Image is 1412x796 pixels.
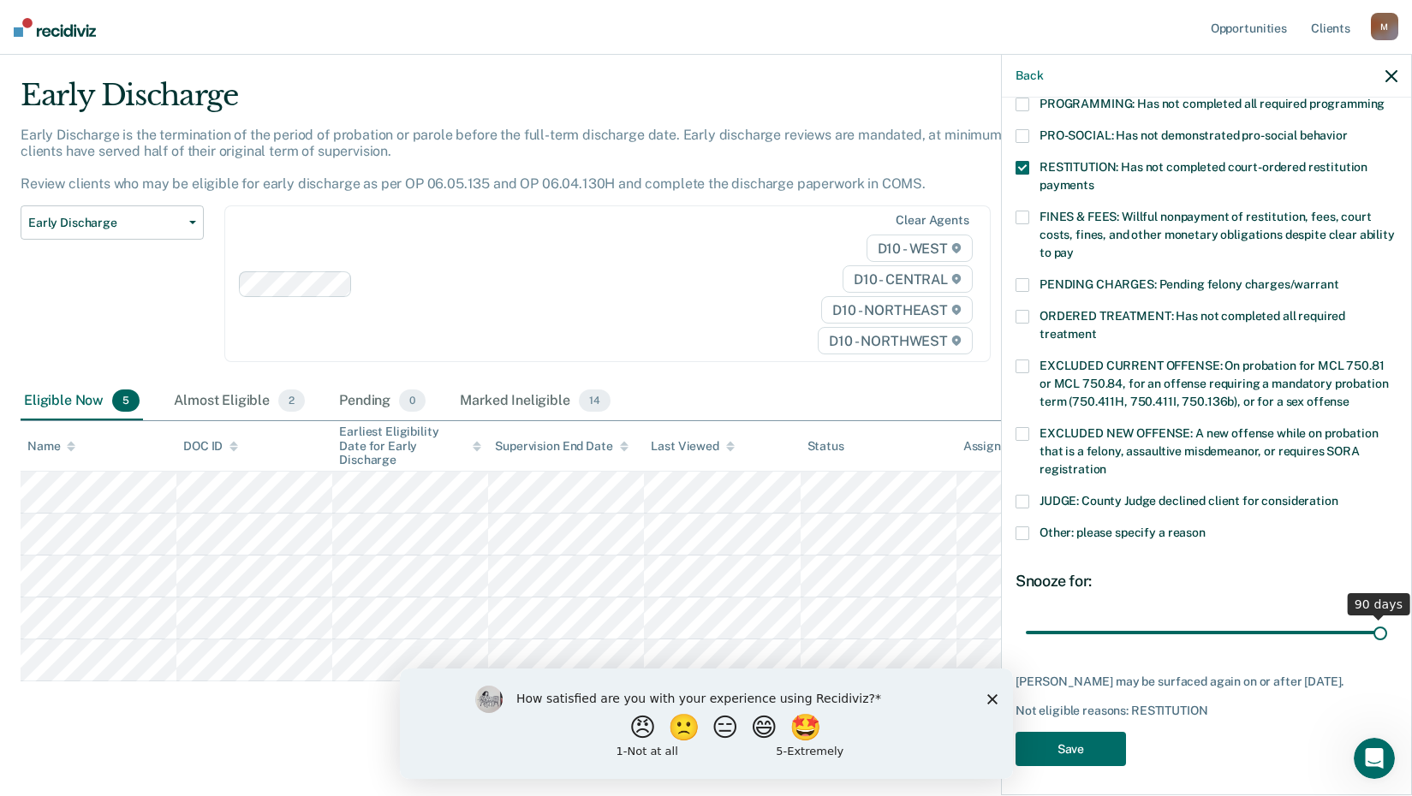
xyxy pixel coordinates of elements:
span: PENDING CHARGES: Pending felony charges/warrant [1040,277,1338,291]
span: EXCLUDED CURRENT OFFENSE: On probation for MCL 750.81 or MCL 750.84, for an offense requiring a m... [1040,359,1388,408]
div: Name [27,439,75,454]
span: JUDGE: County Judge declined client for consideration [1040,494,1338,508]
div: Assigned to [963,439,1044,454]
span: D10 - NORTHEAST [821,296,972,324]
button: Save [1016,732,1126,767]
div: [PERSON_NAME] may be surfaced again on or after [DATE]. [1016,674,1397,689]
span: D10 - CENTRAL [843,265,973,293]
span: D10 - WEST [867,235,973,262]
div: Pending [336,383,429,420]
div: Marked Ineligible [456,383,613,420]
div: Almost Eligible [170,383,308,420]
div: DOC ID [183,439,238,454]
div: Eligible Now [21,383,143,420]
span: FINES & FEES: Willful nonpayment of restitution, fees, court costs, fines, and other monetary obl... [1040,210,1395,259]
iframe: Intercom live chat [1354,738,1395,779]
span: 2 [278,389,305,412]
div: 90 days [1348,593,1410,615]
p: Early Discharge is the termination of the period of probation or parole before the full-term disc... [21,127,1039,193]
span: RESTITUTION: Has not completed court-ordered restitution payments [1040,160,1367,192]
span: 14 [579,389,611,412]
span: PRO-SOCIAL: Has not demonstrated pro-social behavior [1040,128,1348,142]
iframe: Survey by Kim from Recidiviz [400,668,1013,779]
span: 0 [399,389,426,412]
div: Earliest Eligibility Date for Early Discharge [339,425,481,467]
div: Last Viewed [651,439,734,454]
img: Recidiviz [14,18,96,37]
span: EXCLUDED NEW OFFENSE: A new offense while on probation that is a felony, assaultive misdemeanor, ... [1040,426,1378,476]
span: Early Discharge [28,216,182,230]
span: 5 [112,389,140,412]
button: Back [1016,68,1043,83]
div: Snooze for: [1016,572,1397,591]
div: Not eligible reasons: RESTITUTION [1016,704,1397,718]
div: M [1371,13,1398,40]
span: ORDERED TREATMENT: Has not completed all required treatment [1040,309,1345,341]
span: D10 - NORTHWEST [818,327,972,354]
div: Supervision End Date [495,439,628,454]
div: Status [807,439,844,454]
div: Early Discharge [21,78,1080,127]
span: PROGRAMMING: Has not completed all required programming [1040,97,1385,110]
div: Clear agents [896,213,968,228]
span: Other: please specify a reason [1040,526,1206,539]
